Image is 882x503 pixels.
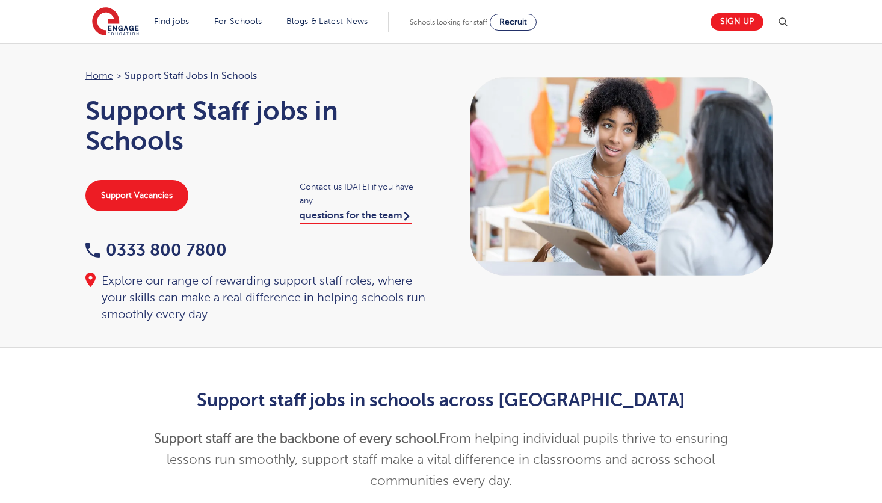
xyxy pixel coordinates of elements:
[85,96,430,156] h1: Support Staff jobs in Schools
[116,70,122,81] span: >
[85,68,430,84] nav: breadcrumb
[711,13,763,31] a: Sign up
[300,180,429,208] span: Contact us [DATE] if you have any
[490,14,537,31] a: Recruit
[146,428,736,492] p: From helping individual pupils thrive to ensuring lessons run smoothly, support staff make a vita...
[85,241,227,259] a: 0333 800 7800
[286,17,368,26] a: Blogs & Latest News
[154,17,190,26] a: Find jobs
[125,68,257,84] span: Support Staff jobs in Schools
[85,273,430,323] div: Explore our range of rewarding support staff roles, where your skills can make a real difference ...
[85,180,188,211] a: Support Vacancies
[154,431,439,446] strong: Support staff are the backbone of every school.
[92,7,139,37] img: Engage Education
[300,210,412,224] a: questions for the team
[410,18,487,26] span: Schools looking for staff
[85,70,113,81] a: Home
[214,17,262,26] a: For Schools
[499,17,527,26] span: Recruit
[197,390,685,410] strong: Support staff jobs in schools across [GEOGRAPHIC_DATA]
